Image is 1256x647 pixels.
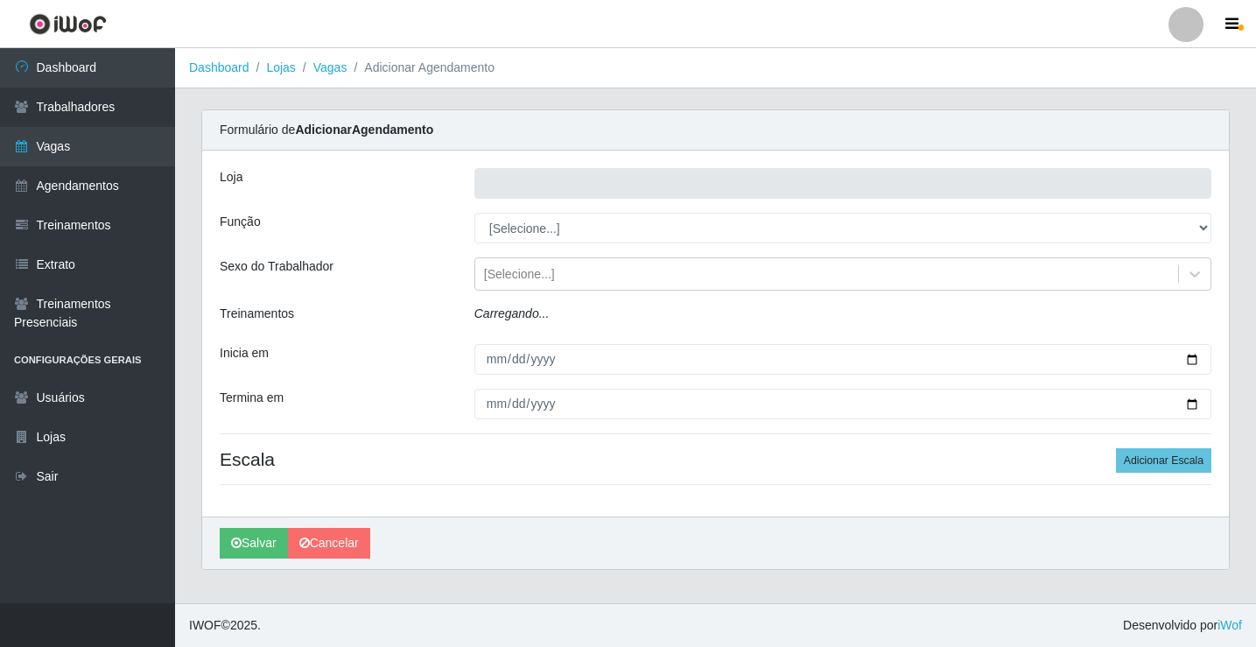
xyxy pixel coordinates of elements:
img: CoreUI Logo [29,13,107,35]
nav: breadcrumb [175,48,1256,88]
span: © 2025 . [189,616,261,635]
label: Sexo do Trabalhador [220,257,333,276]
div: [Selecione...] [484,265,555,284]
a: Lojas [266,60,295,74]
a: Dashboard [189,60,249,74]
label: Função [220,213,261,231]
input: 00/00/0000 [474,344,1211,375]
button: Salvar [220,528,288,559]
label: Inicia em [220,344,269,362]
label: Treinamentos [220,305,294,323]
a: Vagas [313,60,347,74]
a: Cancelar [288,528,370,559]
span: Desenvolvido por [1123,616,1242,635]
li: Adicionar Agendamento [347,59,495,77]
i: Carregando... [474,306,550,320]
label: Loja [220,168,242,186]
div: Formulário de [202,110,1229,151]
label: Termina em [220,389,284,407]
input: 00/00/0000 [474,389,1211,419]
a: iWof [1217,618,1242,632]
h4: Escala [220,448,1211,470]
button: Adicionar Escala [1116,448,1211,473]
span: IWOF [189,618,221,632]
strong: Adicionar Agendamento [295,123,433,137]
